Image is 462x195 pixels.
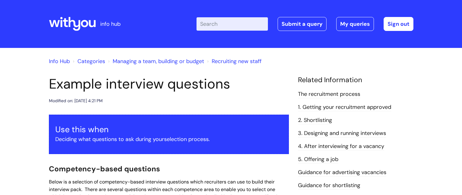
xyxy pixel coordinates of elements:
[49,164,160,173] span: Competency-based questions
[197,17,413,31] div: | -
[336,17,374,31] a: My queries
[298,143,384,150] a: 4. After interviewing for a vacancy
[212,58,262,65] a: Recruiting new staff
[100,19,121,29] p: info hub
[298,182,360,190] a: Guidance for shortlisting
[49,76,289,92] h1: Example interview questions
[107,56,204,66] li: Managing a team, building or budget
[298,76,413,84] h4: Related Information
[298,103,391,111] a: 1. Getting your recruitment approved
[298,90,360,98] a: The recruitment process
[298,169,386,177] a: Guidance for advertising vacancies
[55,125,282,134] h3: Use this when
[49,58,70,65] a: Info Hub
[298,129,386,137] a: 3. Designing and running interviews
[298,156,338,163] a: 5. Offering a job
[49,97,103,105] div: Modified on: [DATE] 4:21 PM
[197,17,268,31] input: Search
[113,58,204,65] a: Managing a team, building or budget
[71,56,105,66] li: Solution home
[164,136,210,143] a: selection process.
[55,134,282,144] p: Deciding what questions to ask during your
[77,58,105,65] a: Categories
[206,56,262,66] li: Recruiting new staff
[278,17,327,31] a: Submit a query
[384,17,413,31] a: Sign out
[298,116,332,124] a: 2. Shortlisting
